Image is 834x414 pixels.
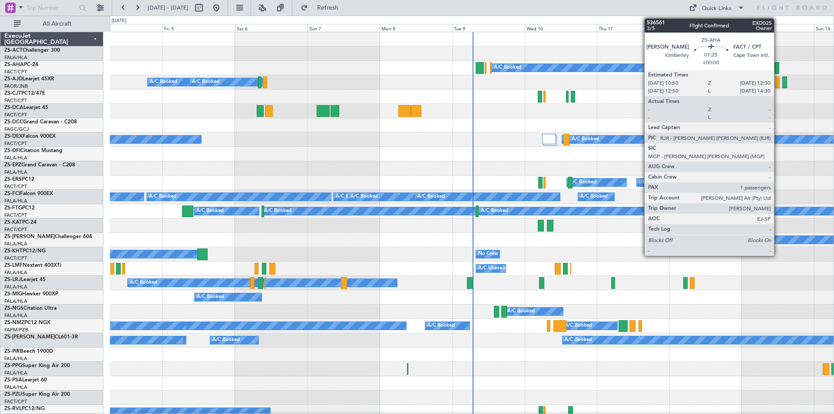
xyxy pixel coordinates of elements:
[310,5,346,11] span: Refresh
[162,24,235,32] div: Fri 5
[4,248,46,254] a: ZS-KHTPC12/NG
[336,190,363,203] div: A/C Booked
[4,363,70,368] a: ZS-PPGSuper King Air 200
[4,234,55,239] span: ZS-[PERSON_NAME]
[4,76,23,82] span: ZS-AJD
[4,91,21,96] span: ZS-CJT
[4,119,23,125] span: ZS-DCC
[148,4,189,12] span: [DATE] - [DATE]
[192,76,219,89] div: A/C Booked
[4,134,23,139] span: ZS-DEX
[569,176,596,189] div: A/C Booked
[4,327,28,333] a: FAPM/PZB
[112,17,126,25] div: [DATE]
[4,277,46,282] a: ZS-LRJLearjet 45
[4,241,27,247] a: FALA/HLA
[23,21,92,27] span: All Aircraft
[4,183,27,190] a: FACT/CPT
[4,255,27,262] a: FACT/CPT
[308,24,380,32] div: Sun 7
[580,190,608,203] div: A/C Booked
[150,76,177,89] div: A/C Booked
[4,62,24,67] span: ZS-AHA
[149,190,176,203] div: A/C Booked
[4,162,75,168] a: ZS-EPZGrand Caravan - C208
[264,205,291,218] div: A/C Booked
[427,319,455,332] div: A/C Booked
[4,48,60,53] a: ZS-ACTChallenger 300
[4,306,56,311] a: ZS-NGSCitation Ultra
[4,177,22,182] span: ZS-ERS
[4,392,70,397] a: ZS-PZUSuper King Air 200
[507,305,535,318] div: A/C Booked
[4,54,27,61] a: FALA/HLA
[4,312,27,319] a: FALA/HLA
[4,140,27,147] a: FACT/CPT
[4,277,21,282] span: ZS-LRJ
[4,177,34,182] a: ZS-ERSPC12
[4,284,27,290] a: FALA/HLA
[639,176,666,189] div: A/C Booked
[4,155,27,161] a: FALA/HLA
[4,62,38,67] a: ZS-AHAPC-24
[4,220,22,225] span: ZS-KAT
[4,91,45,96] a: ZS-CJTPC12/47E
[196,205,224,218] div: A/C Booked
[4,406,45,411] a: ZS-RVLPC12/NG
[700,205,728,218] div: A/C Booked
[417,190,445,203] div: A/C Booked
[4,69,27,75] a: FACT/CPT
[4,119,77,125] a: ZS-DCCGrand Caravan - C208
[4,97,27,104] a: FACT/CPT
[197,291,224,304] div: A/C Booked
[4,148,20,153] span: ZS-DFI
[4,384,27,391] a: FALA/HLA
[4,248,23,254] span: ZS-KHT
[642,176,670,189] div: A/C Booked
[4,269,27,276] a: FALA/HLA
[4,134,56,139] a: ZS-DEXFalcon 900EX
[4,335,78,340] a: ZS-[PERSON_NAME]CL601-3R
[478,248,498,261] div: No Crew
[4,191,53,196] a: ZS-FCIFalcon 900EX
[4,148,63,153] a: ZS-DFICitation Mustang
[565,319,592,332] div: A/C Booked
[4,298,27,305] a: FALA/HLA
[130,276,157,289] div: A/C Booked
[4,363,22,368] span: ZS-PPG
[525,24,597,32] div: Wed 10
[297,1,349,15] button: Refresh
[4,370,27,376] a: FALA/HLA
[4,320,50,325] a: ZS-NMZPC12 NGX
[4,191,20,196] span: ZS-FCI
[572,133,599,146] div: A/C Booked
[705,233,732,246] div: A/C Booked
[4,112,27,118] a: FACT/CPT
[702,4,731,13] div: Quick Links
[4,392,22,397] span: ZS-PZU
[4,76,54,82] a: ZS-AJDLearjet 45XR
[4,48,23,53] span: ZS-ACT
[4,205,22,211] span: ZS-FTG
[212,334,240,347] div: A/C Booked
[4,349,20,354] span: ZS-PIR
[4,162,21,168] span: ZS-EPZ
[4,198,27,204] a: FALA/HLA
[4,406,22,411] span: ZS-RVL
[4,220,36,225] a: ZS-KATPC-24
[494,61,521,74] div: A/C Booked
[351,190,378,203] div: A/C Booked
[4,320,24,325] span: ZS-NMZ
[26,1,76,14] input: Trip Number
[597,24,669,32] div: Thu 11
[4,378,47,383] a: ZS-PSALearjet 60
[4,378,22,383] span: ZS-PSA
[380,24,452,32] div: Mon 8
[4,212,27,219] a: FACT/CPT
[565,334,592,347] div: A/C Booked
[4,169,27,176] a: FALA/HLA
[4,205,35,211] a: ZS-FTGPC12
[4,291,58,297] a: ZS-MIGHawker 900XP
[4,291,22,297] span: ZS-MIG
[4,105,23,110] span: ZS-DCA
